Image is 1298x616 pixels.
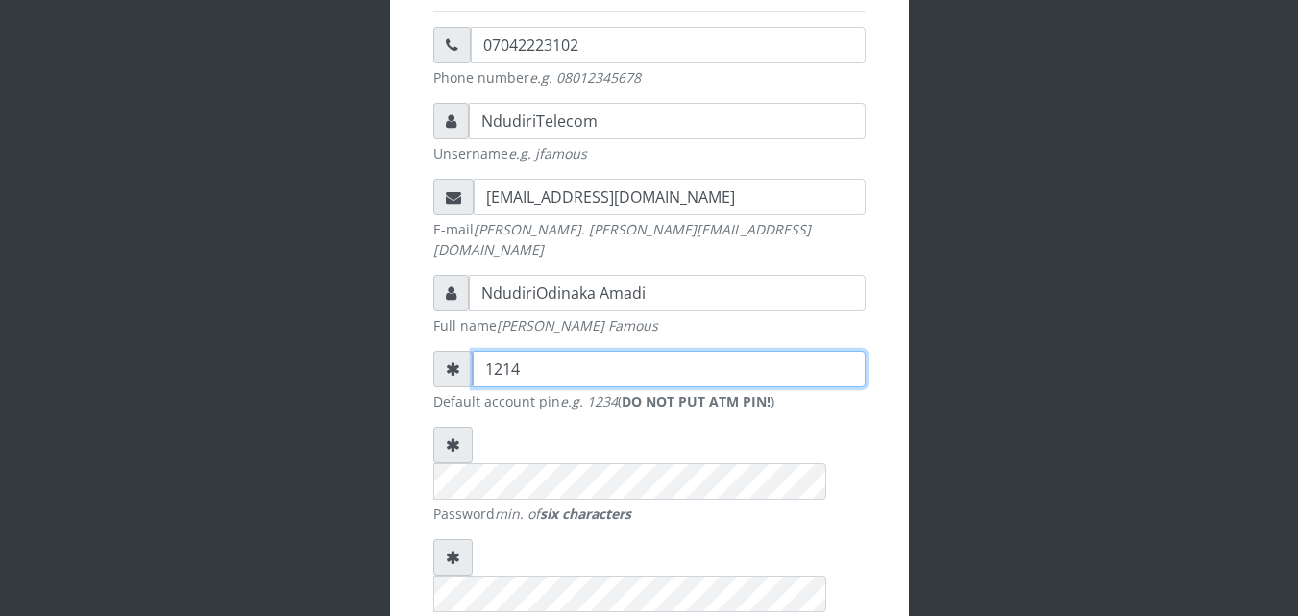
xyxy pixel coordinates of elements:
strong: six characters [540,505,631,523]
em: e.g. jfamous [508,144,587,162]
b: DO NOT PUT ATM PIN! [622,392,771,410]
small: E-mail [433,219,866,259]
input: Your full name * [469,275,866,311]
input: Username * [469,103,866,139]
small: Full name [433,315,866,335]
small: Unsername [433,143,866,163]
em: [PERSON_NAME]. [PERSON_NAME][EMAIL_ADDRESS][DOMAIN_NAME] [433,220,811,259]
small: Default account pin ( ) [433,391,866,411]
em: [PERSON_NAME] Famous [497,316,658,334]
small: Password [433,504,866,524]
input: Email address * [474,179,866,215]
em: min. of [495,505,631,523]
input: Phone number * [471,27,866,63]
em: e.g. 1234 [560,392,618,410]
small: Phone number [433,67,866,87]
input: Account pin (4 digits) * - NOT ATM PIN [473,351,866,387]
em: e.g. 08012345678 [529,68,641,86]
